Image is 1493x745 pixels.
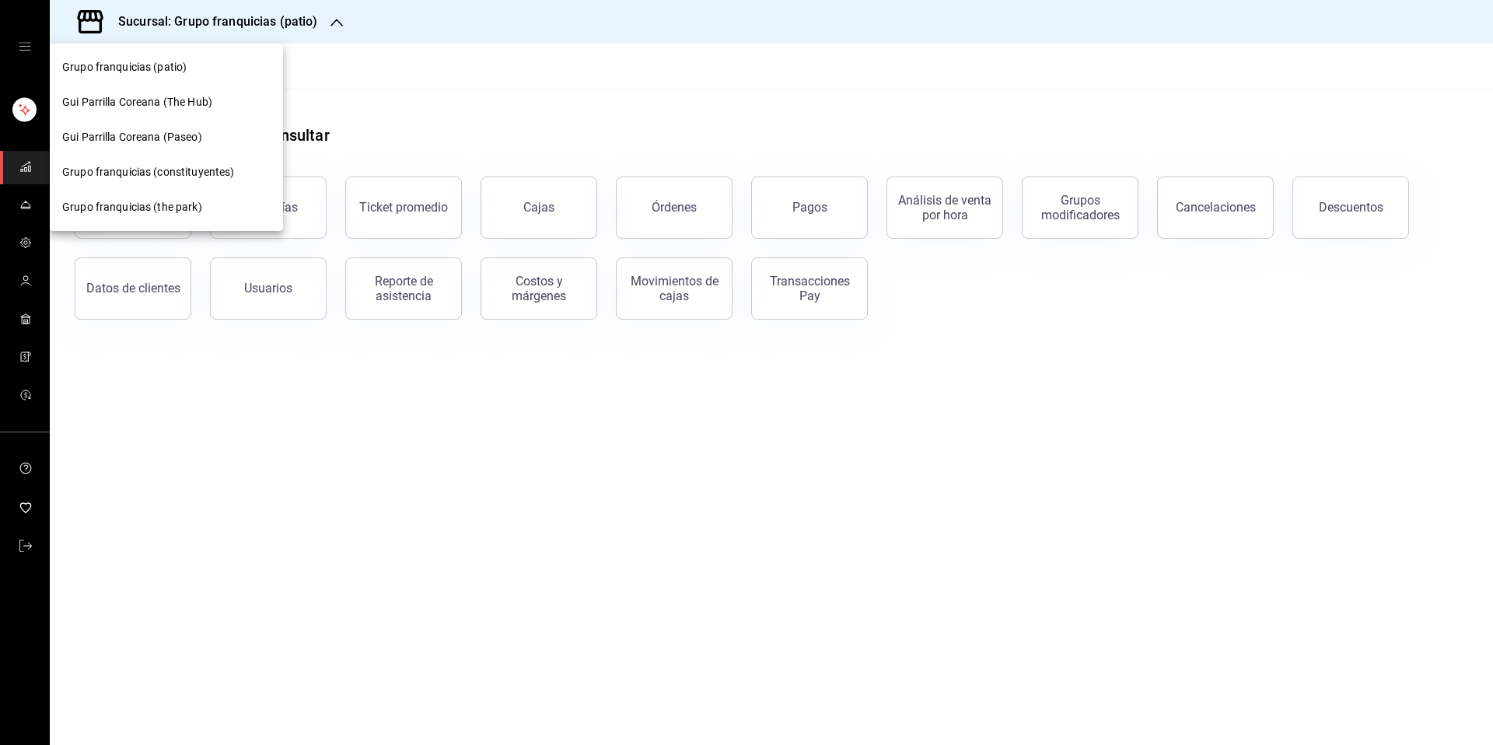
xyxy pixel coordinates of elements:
[50,120,283,155] div: Gui Parrilla Coreana (Paseo)
[50,85,283,120] div: Gui Parrilla Coreana (The Hub)
[50,190,283,225] div: Grupo franquicias (the park)
[62,199,202,215] span: Grupo franquicias (the park)
[50,50,283,85] div: Grupo franquicias (patio)
[62,129,202,145] span: Gui Parrilla Coreana (Paseo)
[50,155,283,190] div: Grupo franquicias (constituyentes)
[62,59,187,75] span: Grupo franquicias (patio)
[62,94,212,110] span: Gui Parrilla Coreana (The Hub)
[62,164,234,180] span: Grupo franquicias (constituyentes)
